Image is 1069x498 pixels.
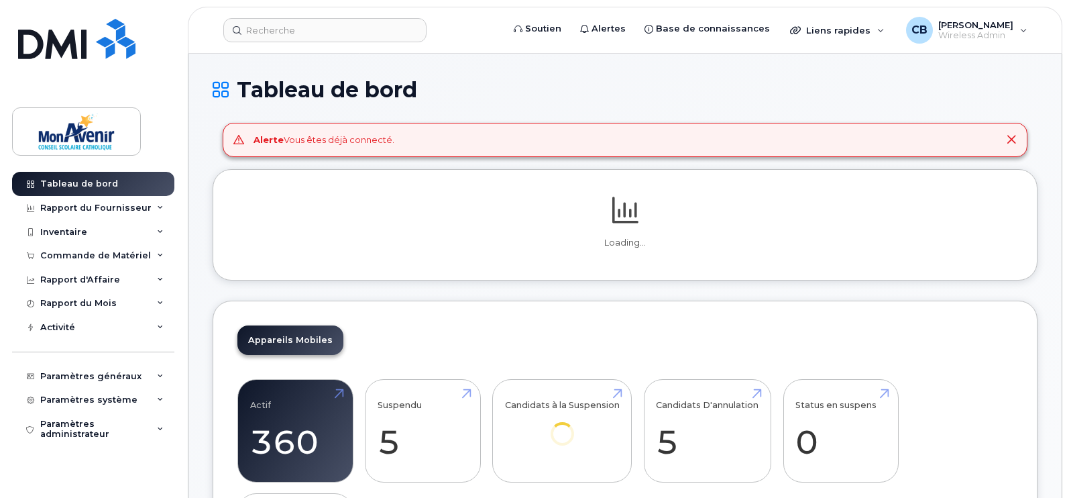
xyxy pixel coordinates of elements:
a: Appareils Mobiles [237,326,343,355]
div: Vous êtes déjà connecté. [254,134,394,146]
a: Candidats à la Suspension [505,387,620,464]
a: Candidats D'annulation 5 [656,387,758,475]
a: Actif 360 [250,387,341,475]
h1: Tableau de bord [213,78,1037,101]
a: Suspendu 5 [378,387,468,475]
a: Status en suspens 0 [795,387,886,475]
p: Loading... [237,237,1013,249]
strong: Alerte [254,134,284,145]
